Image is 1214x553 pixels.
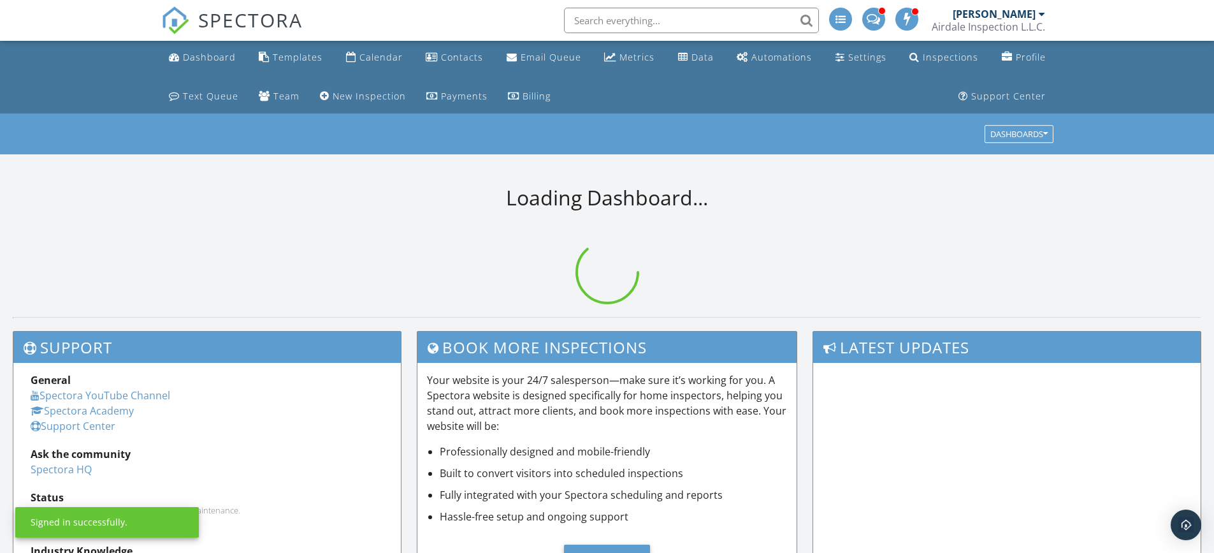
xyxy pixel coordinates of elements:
div: Payments [441,90,488,102]
a: Automations (Advanced) [732,46,817,70]
a: Calendar [341,46,408,70]
div: Airdale Inspection L.L.C. [932,20,1045,33]
a: Templates [254,46,328,70]
li: Fully integrated with your Spectora scheduling and reports [440,487,788,503]
a: Support Center [31,419,115,433]
div: Data [691,51,714,63]
li: Professionally designed and mobile-friendly [440,444,788,459]
a: Support Center [953,85,1051,108]
div: Open Intercom Messenger [1171,510,1201,540]
div: [PERSON_NAME] [953,8,1036,20]
div: Calendar [359,51,403,63]
a: New Inspection [315,85,411,108]
div: Dashboard [183,51,236,63]
h3: Support [13,332,401,363]
div: Dashboards [990,130,1048,139]
div: Inspections [923,51,978,63]
div: Text Queue [183,90,238,102]
a: Spectora HQ [31,462,92,476]
a: Inspections [904,46,983,70]
a: Metrics [599,46,660,70]
div: Team [273,90,300,102]
li: Hassle-free setup and ongoing support [440,509,788,524]
a: Company Profile [997,46,1051,70]
a: SPECTORA [161,17,303,44]
div: Ask the community [31,446,384,462]
div: Automations [751,51,812,63]
div: Metrics [619,51,654,63]
div: New Inspection [333,90,406,102]
div: Settings [848,51,886,63]
div: Profile [1016,51,1046,63]
div: Status [31,490,384,505]
a: Payments [421,85,493,108]
button: Dashboards [985,126,1053,144]
a: Contacts [421,46,488,70]
p: Your website is your 24/7 salesperson—make sure it’s working for you. A Spectora website is desig... [427,372,788,434]
a: Email Queue [502,46,586,70]
div: Check system performance and scheduled maintenance. [31,505,384,515]
div: Templates [273,51,322,63]
span: SPECTORA [198,6,303,33]
a: Spectora YouTube Channel [31,388,170,402]
div: Support Center [971,90,1046,102]
div: Email Queue [521,51,581,63]
a: Settings [830,46,892,70]
a: Data [673,46,719,70]
img: The Best Home Inspection Software - Spectora [161,6,189,34]
h3: Book More Inspections [417,332,797,363]
a: Billing [503,85,556,108]
li: Built to convert visitors into scheduled inspections [440,466,788,481]
div: Billing [523,90,551,102]
div: Signed in successfully. [31,516,127,529]
a: Spectora Academy [31,404,134,418]
strong: General [31,373,71,387]
input: Search everything... [564,8,819,33]
a: Text Queue [164,85,243,108]
div: Contacts [441,51,483,63]
a: Team [254,85,305,108]
a: Dashboard [164,46,241,70]
h3: Latest Updates [813,332,1201,363]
